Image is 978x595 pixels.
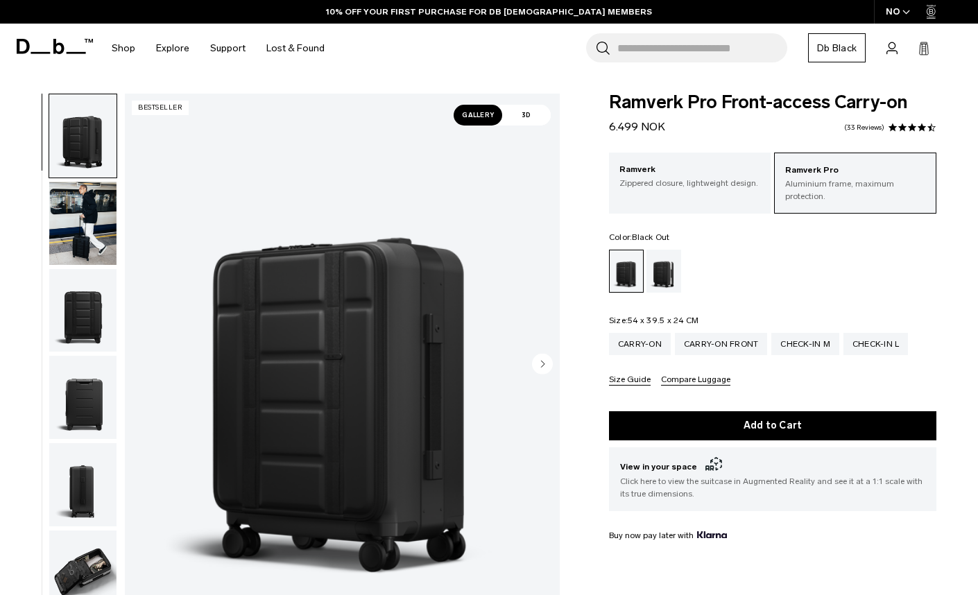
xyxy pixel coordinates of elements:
img: Ramverk Pro Front-access Carry-on Black Out [49,356,117,439]
a: Black Out [609,250,644,293]
button: View in your space Click here to view the suitcase in Augmented Reality and see it at a 1:1 scale... [609,447,936,511]
button: Compare Luggage [661,375,730,386]
button: Size Guide [609,375,651,386]
a: Ramverk Zippered closure, lightweight design. [609,153,771,200]
button: Ramverk Pro Front-access Carry-on Black Out [49,268,117,353]
legend: Color: [609,233,670,241]
span: Click here to view the suitcase in Augmented Reality and see it at a 1:1 scale with its true dime... [620,475,925,500]
span: Buy now pay later with [609,529,727,542]
img: Ramverk Pro Front-access Carry-on Black Out [49,269,117,352]
span: 6.499 NOK [609,120,665,133]
p: Ramverk [619,163,761,177]
a: Carry-on Front [675,333,768,355]
img: Ramverk Pro Front-access Carry-on Black Out [49,94,117,178]
a: Support [210,24,246,73]
a: Lost & Found [266,24,325,73]
a: Db Black [808,33,866,62]
nav: Main Navigation [101,24,335,73]
a: Explore [156,24,189,73]
a: Check-in L [843,333,909,355]
button: Ramverk Pro Front-access Carry-on Black Out [49,442,117,527]
a: Carry-on [609,333,671,355]
span: Gallery [454,105,502,126]
span: 54 x 39.5 x 24 CM [628,316,698,325]
p: Zippered closure, lightweight design. [619,177,761,189]
button: Ramverk Pro Front-access Carry-on Black Out [49,355,117,440]
img: {"height" => 20, "alt" => "Klarna"} [697,531,727,538]
span: View in your space [620,458,925,475]
a: 33 reviews [844,124,884,131]
img: Ramverk Pro Front-access Carry-on Black Out [49,182,117,265]
a: Silver [646,250,681,293]
p: Ramverk Pro [785,164,925,178]
span: 3D [502,105,551,126]
legend: Size: [609,316,699,325]
a: Check-in M [771,333,839,355]
p: Bestseller [132,101,189,115]
button: Ramverk Pro Front-access Carry-on Black Out [49,181,117,266]
a: 10% OFF YOUR FIRST PURCHASE FOR DB [DEMOGRAPHIC_DATA] MEMBERS [326,6,652,18]
button: Next slide [532,353,553,377]
button: Add to Cart [609,411,936,440]
p: Aluminium frame, maximum protection. [785,178,925,202]
img: Ramverk Pro Front-access Carry-on Black Out [49,443,117,526]
span: Ramverk Pro Front-access Carry-on [609,94,936,112]
span: Black Out [632,232,669,242]
a: Shop [112,24,135,73]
